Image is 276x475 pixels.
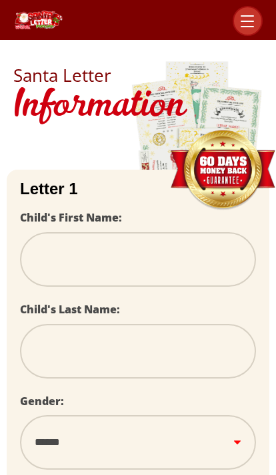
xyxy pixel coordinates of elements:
h2: Santa Letter [13,67,263,84]
img: Santa Letter Logo [13,11,63,29]
label: Child's First Name: [20,210,122,225]
label: Gender: [20,394,64,408]
img: Money Back Guarantee [169,130,276,211]
h2: Letter 1 [20,180,256,198]
h1: Information [13,84,263,130]
label: Child's Last Name: [20,302,120,317]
